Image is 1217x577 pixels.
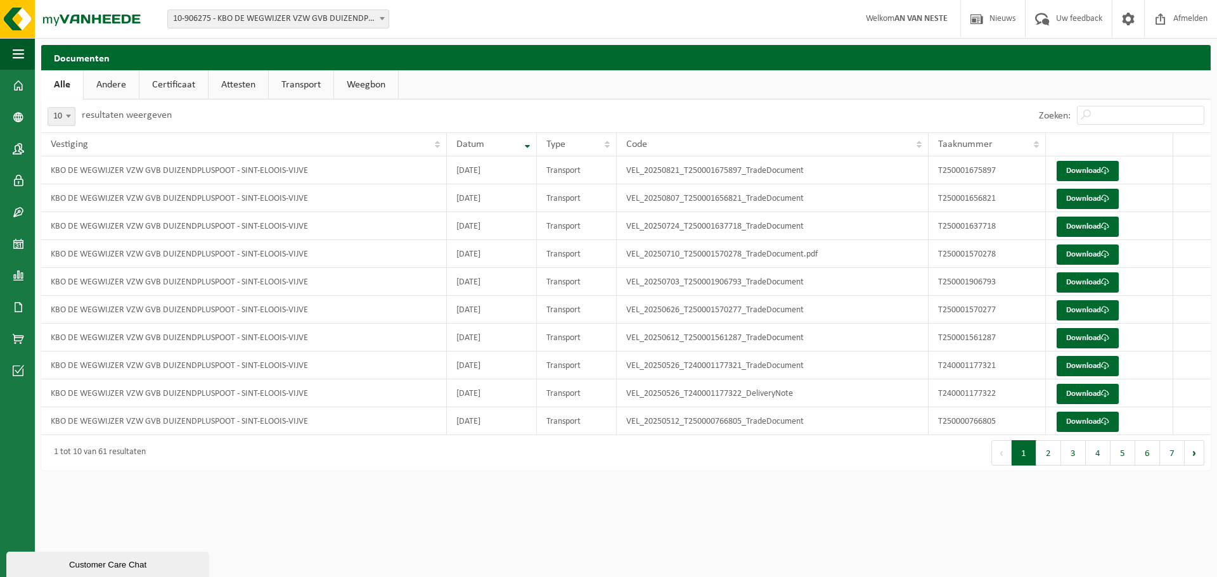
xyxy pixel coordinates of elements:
[447,240,537,268] td: [DATE]
[168,10,389,28] span: 10-906275 - KBO DE WEGWIJZER VZW GVB DUIZENDPLUSPOOT - SINT-ELOOIS-VIJVE
[1057,412,1119,432] a: Download
[447,296,537,324] td: [DATE]
[617,352,929,379] td: VEL_20250526_T240001177321_TradeDocument
[537,324,617,352] td: Transport
[1057,189,1119,209] a: Download
[537,268,617,296] td: Transport
[447,407,537,435] td: [DATE]
[929,268,1046,296] td: T250001906793
[1160,440,1185,466] button: 7
[1057,300,1119,320] a: Download
[938,139,993,149] span: Taaknummer
[929,184,1046,212] td: T250001656821
[929,296,1046,324] td: T250001570277
[41,212,447,240] td: KBO DE WEGWIJZER VZW GVB DUIZENDPLUSPOOT - SINT-ELOOIS-VIJVE
[41,268,447,296] td: KBO DE WEGWIJZER VZW GVB DUIZENDPLUSPOOT - SINT-ELOOIS-VIJVE
[1036,440,1061,466] button: 2
[617,156,929,184] td: VEL_20250821_T250001675897_TradeDocument
[617,268,929,296] td: VEL_20250703_T250001906793_TradeDocument
[617,296,929,324] td: VEL_20250626_T250001570277_TradeDocument
[929,240,1046,268] td: T250001570278
[447,268,537,296] td: [DATE]
[167,10,389,29] span: 10-906275 - KBO DE WEGWIJZER VZW GVB DUIZENDPLUSPOOT - SINT-ELOOIS-VIJVE
[537,184,617,212] td: Transport
[617,379,929,407] td: VEL_20250526_T240001177322_DeliveryNote
[48,108,75,125] span: 10
[41,324,447,352] td: KBO DE WEGWIJZER VZW GVB DUIZENDPLUSPOOT - SINT-ELOOIS-VIJVE
[537,212,617,240] td: Transport
[447,352,537,379] td: [DATE]
[41,156,447,184] td: KBO DE WEGWIJZER VZW GVB DUIZENDPLUSPOOT - SINT-ELOOIS-VIJVE
[1039,111,1071,121] label: Zoeken:
[1012,440,1036,466] button: 1
[617,184,929,212] td: VEL_20250807_T250001656821_TradeDocument
[209,70,268,99] a: Attesten
[929,352,1046,379] td: T240001177321
[269,70,333,99] a: Transport
[617,212,929,240] td: VEL_20250724_T250001637718_TradeDocument
[617,324,929,352] td: VEL_20250612_T250001561287_TradeDocument
[537,240,617,268] td: Transport
[41,184,447,212] td: KBO DE WEGWIJZER VZW GVB DUIZENDPLUSPOOT - SINT-ELOOIS-VIJVE
[991,440,1012,466] button: Previous
[6,549,212,577] iframe: chat widget
[1057,244,1119,265] a: Download
[41,407,447,435] td: KBO DE WEGWIJZER VZW GVB DUIZENDPLUSPOOT - SINT-ELOOIS-VIJVE
[447,379,537,407] td: [DATE]
[617,407,929,435] td: VEL_20250512_T250000766805_TradeDocument
[617,240,929,268] td: VEL_20250710_T250001570278_TradeDocument.pdf
[537,156,617,184] td: Transport
[48,107,75,126] span: 10
[929,156,1046,184] td: T250001675897
[929,379,1046,407] td: T240001177322
[1057,384,1119,404] a: Download
[537,352,617,379] td: Transport
[1057,328,1119,348] a: Download
[1057,217,1119,237] a: Download
[41,352,447,379] td: KBO DE WEGWIJZER VZW GVB DUIZENDPLUSPOOT - SINT-ELOOIS-VIJVE
[929,407,1046,435] td: T250000766805
[1111,440,1135,466] button: 5
[51,139,88,149] span: Vestiging
[1135,440,1160,466] button: 6
[1086,440,1111,466] button: 4
[894,14,948,23] strong: AN VAN NESTE
[456,139,484,149] span: Datum
[1057,272,1119,293] a: Download
[626,139,647,149] span: Code
[41,70,83,99] a: Alle
[1057,161,1119,181] a: Download
[546,139,565,149] span: Type
[48,441,146,464] div: 1 tot 10 van 61 resultaten
[41,240,447,268] td: KBO DE WEGWIJZER VZW GVB DUIZENDPLUSPOOT - SINT-ELOOIS-VIJVE
[447,212,537,240] td: [DATE]
[447,184,537,212] td: [DATE]
[84,70,139,99] a: Andere
[537,296,617,324] td: Transport
[139,70,208,99] a: Certificaat
[1061,440,1086,466] button: 3
[1057,356,1119,376] a: Download
[447,156,537,184] td: [DATE]
[82,110,172,120] label: resultaten weergeven
[929,212,1046,240] td: T250001637718
[41,45,1211,70] h2: Documenten
[334,70,398,99] a: Weegbon
[1185,440,1204,466] button: Next
[929,324,1046,352] td: T250001561287
[537,407,617,435] td: Transport
[41,296,447,324] td: KBO DE WEGWIJZER VZW GVB DUIZENDPLUSPOOT - SINT-ELOOIS-VIJVE
[537,379,617,407] td: Transport
[41,379,447,407] td: KBO DE WEGWIJZER VZW GVB DUIZENDPLUSPOOT - SINT-ELOOIS-VIJVE
[447,324,537,352] td: [DATE]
